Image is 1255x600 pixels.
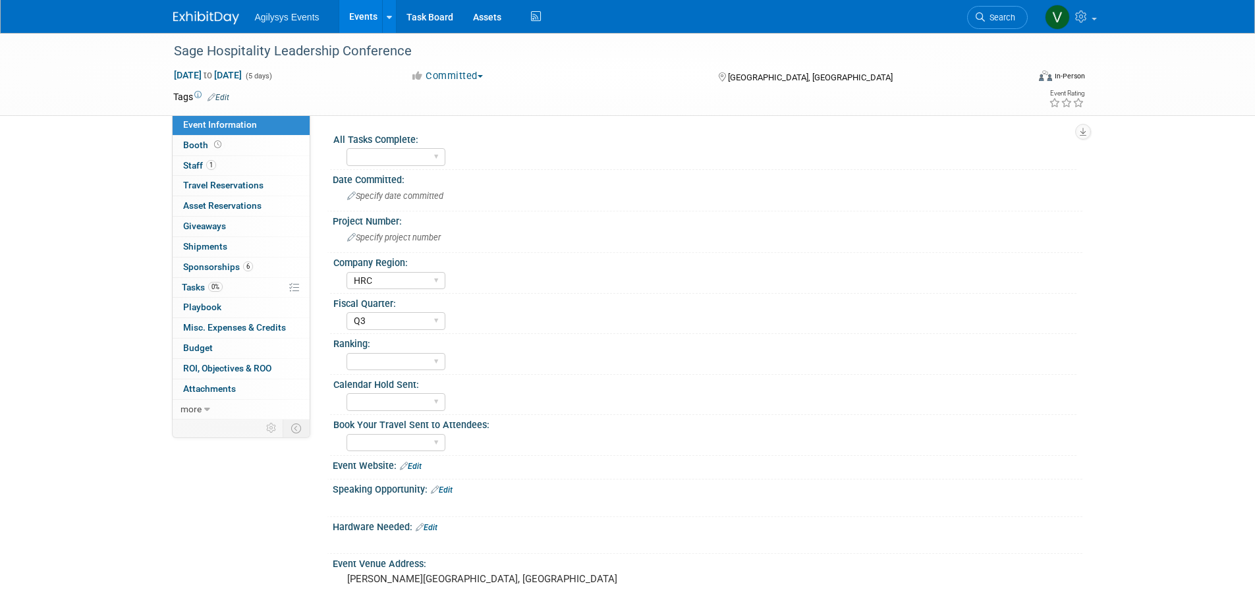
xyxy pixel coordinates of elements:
div: In-Person [1054,71,1085,81]
a: Travel Reservations [173,176,310,196]
span: Specify date committed [347,191,443,201]
span: Booth [183,140,224,150]
span: 1 [206,160,216,170]
span: Staff [183,160,216,171]
td: Toggle Event Tabs [283,420,310,437]
div: Company Region: [333,253,1076,269]
div: Event Website: [333,456,1082,473]
div: Speaking Opportunity: [333,479,1082,497]
a: Event Information [173,115,310,135]
span: Playbook [183,302,221,312]
a: Booth [173,136,310,155]
span: Sponsorships [183,261,253,272]
a: Shipments [173,237,310,257]
span: Travel Reservations [183,180,264,190]
span: [DATE] [DATE] [173,69,242,81]
img: ExhibitDay [173,11,239,24]
div: Event Rating [1049,90,1084,97]
pre: [PERSON_NAME][GEOGRAPHIC_DATA], [GEOGRAPHIC_DATA] [347,573,630,585]
span: ROI, Objectives & ROO [183,363,271,373]
a: Sponsorships6 [173,258,310,277]
span: Attachments [183,383,236,394]
div: Project Number: [333,211,1082,228]
a: Misc. Expenses & Credits [173,318,310,338]
a: ROI, Objectives & ROO [173,359,310,379]
a: Budget [173,339,310,358]
a: Giveaways [173,217,310,236]
span: Budget [183,342,213,353]
span: [GEOGRAPHIC_DATA], [GEOGRAPHIC_DATA] [728,72,893,82]
span: Agilysys Events [255,12,320,22]
span: 0% [208,282,223,292]
a: more [173,400,310,420]
a: Asset Reservations [173,196,310,216]
div: Hardware Needed: [333,517,1082,534]
div: Calendar Hold Sent: [333,375,1076,391]
button: Committed [406,69,488,83]
span: to [202,70,214,80]
span: Misc. Expenses & Credits [183,322,286,333]
span: Specify project number [347,232,441,242]
a: Search [967,6,1028,29]
span: (5 days) [244,72,272,80]
span: Event Information [183,119,257,130]
span: Search [985,13,1015,22]
img: Vaitiare Munoz [1045,5,1070,30]
span: more [181,404,202,414]
div: Sage Hospitality Leadership Conference [169,40,1008,63]
a: Tasks0% [173,278,310,298]
a: Playbook [173,298,310,317]
div: Event Format [950,68,1086,88]
span: 6 [243,261,253,271]
img: Format-Inperson.png [1039,70,1052,81]
a: Staff1 [173,156,310,176]
a: Edit [416,523,437,532]
div: Ranking: [333,334,1076,350]
div: Event Venue Address: [333,554,1082,570]
span: Booth not reserved yet [211,140,224,150]
div: Fiscal Quarter: [333,294,1076,310]
span: Giveaways [183,221,226,231]
a: Attachments [173,379,310,399]
span: Asset Reservations [183,200,262,211]
span: Shipments [183,241,227,252]
a: Edit [431,485,453,495]
div: Book Your Travel Sent to Attendees: [333,415,1076,431]
td: Personalize Event Tab Strip [260,420,283,437]
div: Date Committed: [333,170,1082,186]
span: Tasks [182,282,223,292]
td: Tags [173,90,229,103]
a: Edit [208,93,229,102]
div: All Tasks Complete: [333,130,1076,146]
a: Edit [400,462,422,471]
